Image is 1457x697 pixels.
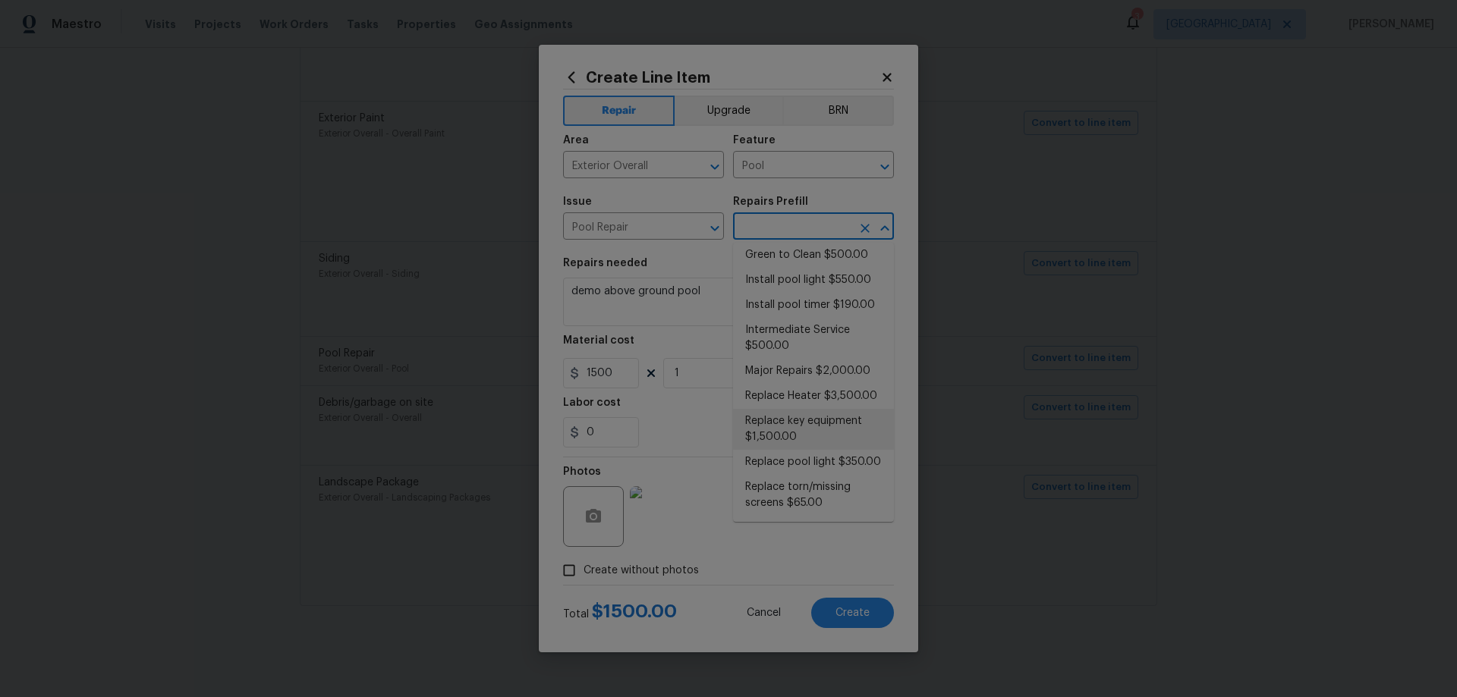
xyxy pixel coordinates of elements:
button: Upgrade [675,96,783,126]
h5: Material cost [563,335,634,346]
button: Close [874,218,895,239]
h5: Feature [733,135,776,146]
li: Replace key equipment $1,500.00 [733,409,894,450]
button: Cancel [722,598,805,628]
h5: Labor cost [563,397,621,408]
button: BRN [782,96,894,126]
li: Replace torn/missing screens $65.00 [733,475,894,516]
textarea: demo above ground pool [563,278,894,326]
li: Install pool light $550.00 [733,268,894,293]
h2: Create Line Item [563,69,880,86]
li: Green to Clean $500.00 [733,243,894,268]
li: Replace pool light $350.00 [733,450,894,475]
h5: Area [563,135,589,146]
li: Replace Heater $3,500.00 [733,384,894,409]
button: Repair [563,96,675,126]
span: Create without photos [584,563,699,579]
span: Cancel [747,608,781,619]
h5: Issue [563,196,592,207]
span: Create [835,608,870,619]
h5: Repairs needed [563,258,647,268]
li: Major Repairs $2,000.00 [733,359,894,384]
li: Intermediate Service $500.00 [733,318,894,359]
button: Create [811,598,894,628]
button: Clear [854,218,876,239]
button: Open [874,156,895,177]
h5: Repairs Prefill [733,196,808,207]
h5: Photos [563,466,601,477]
span: $ 1500.00 [592,602,677,620]
button: Open [704,218,725,239]
button: Open [704,156,725,177]
li: Install pool timer $190.00 [733,293,894,318]
div: Total [563,604,677,622]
